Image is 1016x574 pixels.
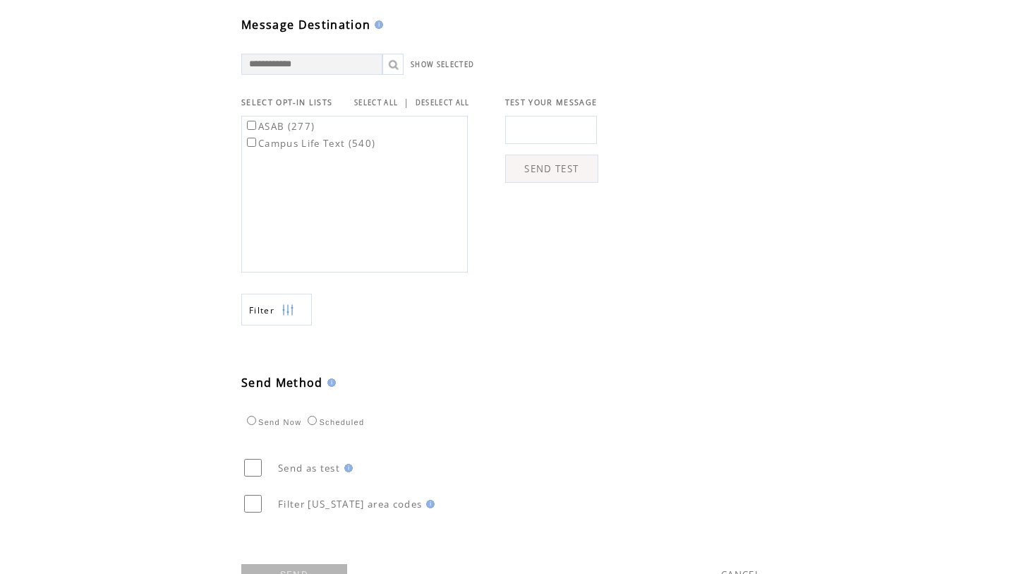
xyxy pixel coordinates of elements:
img: help.gif [323,378,336,387]
label: Campus Life Text (540) [244,137,375,150]
img: filters.png [282,294,294,326]
input: ASAB (277) [247,121,256,130]
span: Filter [US_STATE] area codes [278,498,422,510]
a: DESELECT ALL [416,98,470,107]
span: TEST YOUR MESSAGE [505,97,598,107]
span: Send Method [241,375,323,390]
img: help.gif [422,500,435,508]
span: | [404,96,409,109]
span: Message Destination [241,17,370,32]
a: SEND TEST [505,155,598,183]
img: help.gif [370,20,383,29]
a: SHOW SELECTED [411,60,474,69]
a: Filter [241,294,312,325]
span: Show filters [249,304,274,316]
input: Send Now [247,416,256,425]
img: help.gif [340,464,353,472]
label: Scheduled [304,418,364,426]
label: Send Now [243,418,301,426]
input: Scheduled [308,416,317,425]
span: Send as test [278,462,340,474]
label: ASAB (277) [244,120,315,133]
span: SELECT OPT-IN LISTS [241,97,332,107]
a: SELECT ALL [354,98,398,107]
input: Campus Life Text (540) [247,138,256,147]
